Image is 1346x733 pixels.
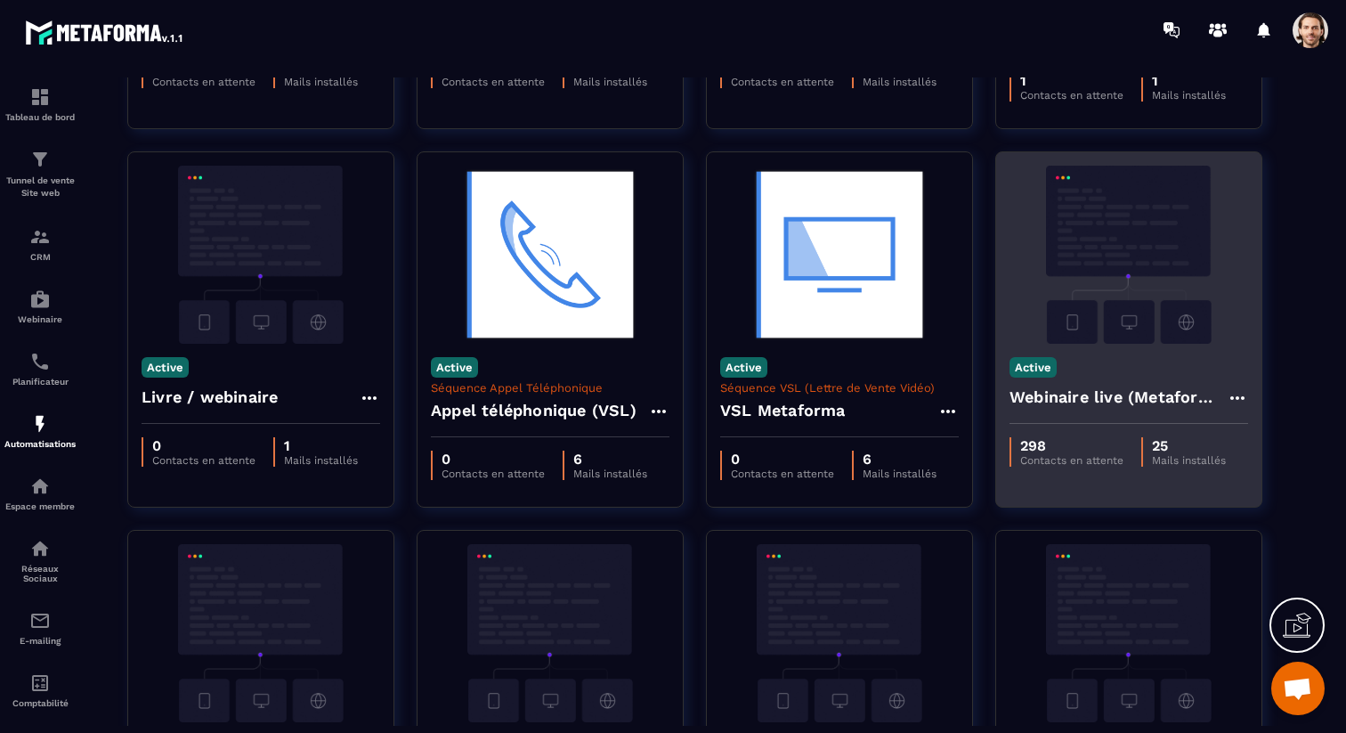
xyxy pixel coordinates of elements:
[4,597,76,659] a: emailemailE-mailing
[731,451,834,468] p: 0
[25,16,185,48] img: logo
[4,112,76,122] p: Tableau de bord
[4,501,76,511] p: Espace membre
[731,468,834,480] p: Contacts en attente
[1020,89,1123,102] p: Contacts en attente
[4,698,76,708] p: Comptabilité
[442,451,545,468] p: 0
[4,275,76,338] a: automationsautomationsWebinaire
[4,659,76,721] a: accountantaccountantComptabilité
[142,166,380,344] img: automation-background
[142,385,278,410] h4: Livre / webinaire
[29,538,51,559] img: social-network
[29,476,51,497] img: automations
[4,525,76,597] a: social-networksocial-networkRéseaux Sociaux
[142,357,189,378] p: Active
[431,398,637,423] h4: Appel téléphonique (VSL)
[29,289,51,310] img: automations
[1020,72,1123,89] p: 1
[29,413,51,435] img: automations
[1009,357,1057,378] p: Active
[1009,166,1248,344] img: automation-background
[720,166,959,344] img: automation-background
[284,454,358,467] p: Mails installés
[142,544,380,722] img: automation-background
[29,149,51,170] img: formation
[863,451,937,468] p: 6
[431,357,478,378] p: Active
[1009,385,1227,410] h4: Webinaire live (Metaforma)
[1152,72,1226,89] p: 1
[4,73,76,135] a: formationformationTableau de bord
[4,636,76,646] p: E-mailing
[4,439,76,449] p: Automatisations
[4,314,76,324] p: Webinaire
[442,76,545,88] p: Contacts en attente
[431,381,669,395] p: Séquence Appel Téléphonique
[4,135,76,213] a: formationformationTunnel de vente Site web
[4,338,76,400] a: schedulerschedulerPlanificateur
[152,437,255,454] p: 0
[1009,544,1248,722] img: automation-background
[4,213,76,275] a: formationformationCRM
[1152,89,1226,102] p: Mails installés
[1152,454,1226,467] p: Mails installés
[573,76,647,88] p: Mails installés
[29,226,51,248] img: formation
[573,451,647,468] p: 6
[4,377,76,387] p: Planificateur
[4,564,76,583] p: Réseaux Sociaux
[720,398,846,423] h4: VSL Metaforma
[431,166,669,344] img: automation-background
[152,76,255,88] p: Contacts en attente
[4,462,76,525] a: automationsautomationsEspace membre
[1020,454,1123,467] p: Contacts en attente
[152,454,255,467] p: Contacts en attente
[431,544,669,722] img: automation-background
[29,86,51,108] img: formation
[442,468,545,480] p: Contacts en attente
[1152,437,1226,454] p: 25
[720,381,959,395] p: Séquence VSL (Lettre de Vente Vidéo)
[284,76,358,88] p: Mails installés
[1020,437,1123,454] p: 298
[1271,662,1325,715] div: Ouvrir le chat
[4,400,76,462] a: automationsautomationsAutomatisations
[29,610,51,631] img: email
[863,468,937,480] p: Mails installés
[573,468,647,480] p: Mails installés
[284,437,358,454] p: 1
[29,672,51,694] img: accountant
[720,357,767,378] p: Active
[4,252,76,262] p: CRM
[4,175,76,200] p: Tunnel de vente Site web
[29,351,51,372] img: scheduler
[731,76,834,88] p: Contacts en attente
[863,76,937,88] p: Mails installés
[720,544,959,722] img: automation-background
